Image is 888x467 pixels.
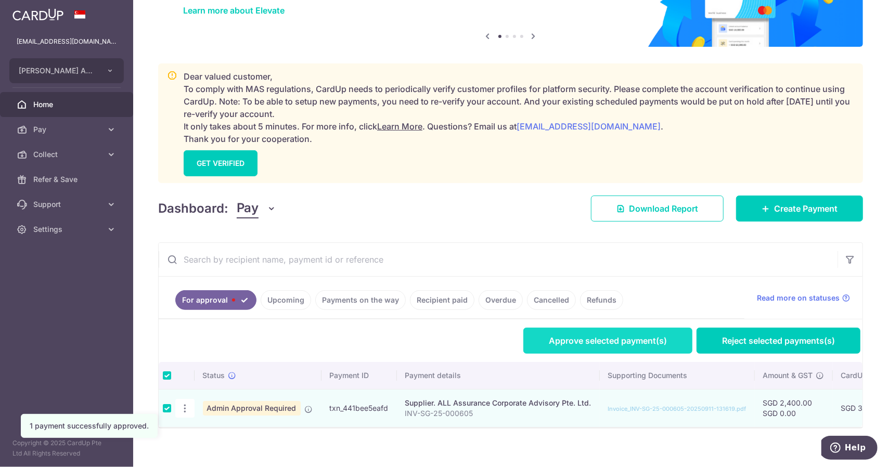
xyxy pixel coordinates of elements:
[261,290,311,310] a: Upcoming
[405,408,591,419] p: INV-SG-25-000605
[736,196,863,222] a: Create Payment
[821,436,878,462] iframe: Opens a widget where you can find more information
[175,290,256,310] a: For approval
[410,290,474,310] a: Recipient paid
[158,199,228,218] h4: Dashboard:
[629,202,698,215] span: Download Report
[757,293,850,303] a: Read more on statuses
[321,362,397,389] th: Payment ID
[17,36,117,47] p: [EMAIL_ADDRESS][DOMAIN_NAME]
[33,199,102,210] span: Support
[321,389,397,427] td: txn_441bee5eafd
[12,8,63,21] img: CardUp
[237,199,277,218] button: Pay
[183,5,285,16] a: Learn more about Elevate
[405,398,591,408] div: Supplier. ALL Assurance Corporate Advisory Pte. Ltd.
[841,370,881,381] span: CardUp fee
[397,362,600,389] th: Payment details
[763,370,813,381] span: Amount & GST
[33,124,102,135] span: Pay
[517,121,661,132] a: [EMAIL_ADDRESS][DOMAIN_NAME]
[203,370,225,381] span: Status
[30,421,149,431] div: 1 payment successfully approved.
[203,401,301,416] span: Admin Approval Required
[33,149,102,160] span: Collect
[237,199,259,218] span: Pay
[757,293,840,303] span: Read more on statuses
[697,328,860,354] a: Reject selected payments(s)
[19,66,96,76] span: [PERSON_NAME] Anaesthetic Practice
[580,290,623,310] a: Refunds
[184,70,854,145] p: Dear valued customer, To comply with MAS regulations, CardUp needs to periodically verify custome...
[774,202,838,215] span: Create Payment
[33,174,102,185] span: Refer & Save
[479,290,523,310] a: Overdue
[755,389,833,427] td: SGD 2,400.00 SGD 0.00
[523,328,692,354] a: Approve selected payment(s)
[315,290,406,310] a: Payments on the way
[527,290,576,310] a: Cancelled
[591,196,724,222] a: Download Report
[33,224,102,235] span: Settings
[600,362,755,389] th: Supporting Documents
[159,243,838,276] input: Search by recipient name, payment id or reference
[377,121,422,132] a: Learn More
[184,150,258,176] a: GET VERIFIED
[608,405,747,412] a: Invoice_INV-SG-25-000605-20250911-131619.pdf
[33,99,102,110] span: Home
[9,58,124,83] button: [PERSON_NAME] Anaesthetic Practice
